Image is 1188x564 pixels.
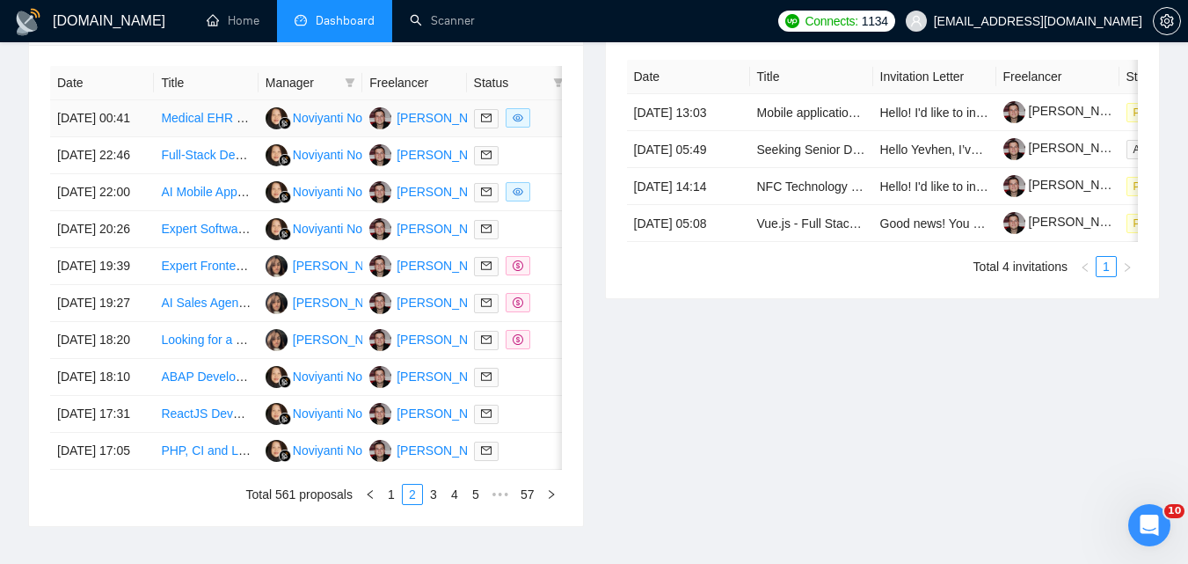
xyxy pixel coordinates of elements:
[369,181,391,203] img: YS
[50,174,154,211] td: [DATE] 22:00
[481,150,492,160] span: mail
[402,484,423,505] li: 2
[397,367,498,386] div: [PERSON_NAME]
[474,73,546,92] span: Status
[1003,212,1025,234] img: c1bYBLFISfW-KFu5YnXsqDxdnhJyhFG7WZWQjmw4vq0-YF4TwjoJdqRJKIWeWIjxa9
[369,184,498,198] a: YS[PERSON_NAME]
[161,185,714,199] a: AI Mobile App Developer for "[PERSON_NAME]" - Wellness AI Companion (React Native/Flutter + AI)
[397,404,498,423] div: [PERSON_NAME]
[50,285,154,322] td: [DATE] 19:27
[293,182,397,201] div: Noviyanti Noviyanti
[266,440,288,462] img: NN
[369,255,391,277] img: YS
[1126,216,1186,230] a: Pending
[279,117,291,129] img: gigradar-bm.png
[513,334,523,345] span: dollar
[279,376,291,388] img: gigradar-bm.png
[161,148,645,162] a: Full-Stack Developer to Build Internal Assessment & Workout Platform with AI Assistance
[1117,256,1138,277] button: right
[627,94,750,131] td: [DATE] 13:03
[481,297,492,308] span: mail
[973,256,1068,277] li: Total 4 invitations
[627,205,750,242] td: [DATE] 05:08
[266,258,394,272] a: KA[PERSON_NAME]
[481,260,492,271] span: mail
[316,13,375,28] span: Dashboard
[397,219,498,238] div: [PERSON_NAME]
[341,70,359,96] span: filter
[154,248,258,285] td: Expert Frontend Engineer needed to build Applications with expertise in testing (Long term)
[381,484,402,505] li: 1
[1126,179,1186,193] a: Pending
[295,14,307,26] span: dashboard
[154,322,258,359] td: Looking for a TaskRabbit (App) reskin
[423,484,444,505] li: 3
[805,11,857,31] span: Connects:
[481,371,492,382] span: mail
[266,329,288,351] img: KA
[873,60,996,94] th: Invitation Letter
[293,108,397,128] div: Noviyanti Noviyanti
[515,485,540,504] a: 57
[266,107,288,129] img: NN
[266,110,397,124] a: NNNoviyanti Noviyanti
[1122,262,1133,273] span: right
[369,107,391,129] img: YS
[369,147,498,161] a: YS[PERSON_NAME]
[862,11,888,31] span: 1134
[1153,14,1181,28] a: setting
[445,485,464,504] a: 4
[750,168,873,205] td: NFC Technology Specialist for Smart Access Systems
[750,131,873,168] td: Seeking Senior Development Agency for Ongoing Client Projects — Long-Term Collaboration
[750,205,873,242] td: Vue.js - Full Stack Developer
[369,258,498,272] a: YS[PERSON_NAME]
[161,443,463,458] a: PHP, CI and Laravel expert- Full time long term position
[266,144,288,166] img: NN
[1126,105,1186,119] a: Pending
[259,66,362,100] th: Manager
[369,403,391,425] img: YS
[279,191,291,203] img: gigradar-bm.png
[486,484,514,505] span: •••
[369,295,498,309] a: YS[PERSON_NAME]
[50,137,154,174] td: [DATE] 22:46
[293,441,397,460] div: Noviyanti Noviyanti
[266,147,397,161] a: NNNoviyanti Noviyanti
[627,60,750,94] th: Date
[513,297,523,308] span: dollar
[1164,504,1184,518] span: 10
[266,221,397,235] a: NNNoviyanti Noviyanti
[161,222,513,236] a: Expert Software Engineer for Therapeutic Platform Development
[996,60,1119,94] th: Freelancer
[481,187,492,197] span: mail
[410,13,475,28] a: searchScanner
[161,407,404,421] a: ReactJS Developer Needed for PWA Project
[207,13,259,28] a: homeHome
[369,406,498,420] a: YS[PERSON_NAME]
[293,293,394,312] div: [PERSON_NAME]
[154,396,258,433] td: ReactJS Developer Needed for PWA Project
[1003,215,1130,229] a: [PERSON_NAME]
[1003,104,1130,118] a: [PERSON_NAME]
[369,221,498,235] a: YS[PERSON_NAME]
[757,106,917,120] a: Mobile application refactoring
[266,366,288,388] img: NN
[397,330,498,349] div: [PERSON_NAME]
[266,292,288,314] img: KA
[50,396,154,433] td: [DATE] 17:31
[1075,256,1096,277] li: Previous Page
[1126,103,1179,122] span: Pending
[50,100,154,137] td: [DATE] 00:41
[266,443,397,457] a: NNNoviyanti Noviyanti
[397,145,498,165] div: [PERSON_NAME]
[541,484,562,505] button: right
[1003,175,1025,197] img: c1bYBLFISfW-KFu5YnXsqDxdnhJyhFG7WZWQjmw4vq0-YF4TwjoJdqRJKIWeWIjxa9
[397,182,498,201] div: [PERSON_NAME]
[362,66,466,100] th: Freelancer
[1080,262,1090,273] span: left
[279,450,291,462] img: gigradar-bm.png
[266,295,394,309] a: KA[PERSON_NAME]
[50,211,154,248] td: [DATE] 20:26
[403,485,422,504] a: 2
[1126,214,1179,233] span: Pending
